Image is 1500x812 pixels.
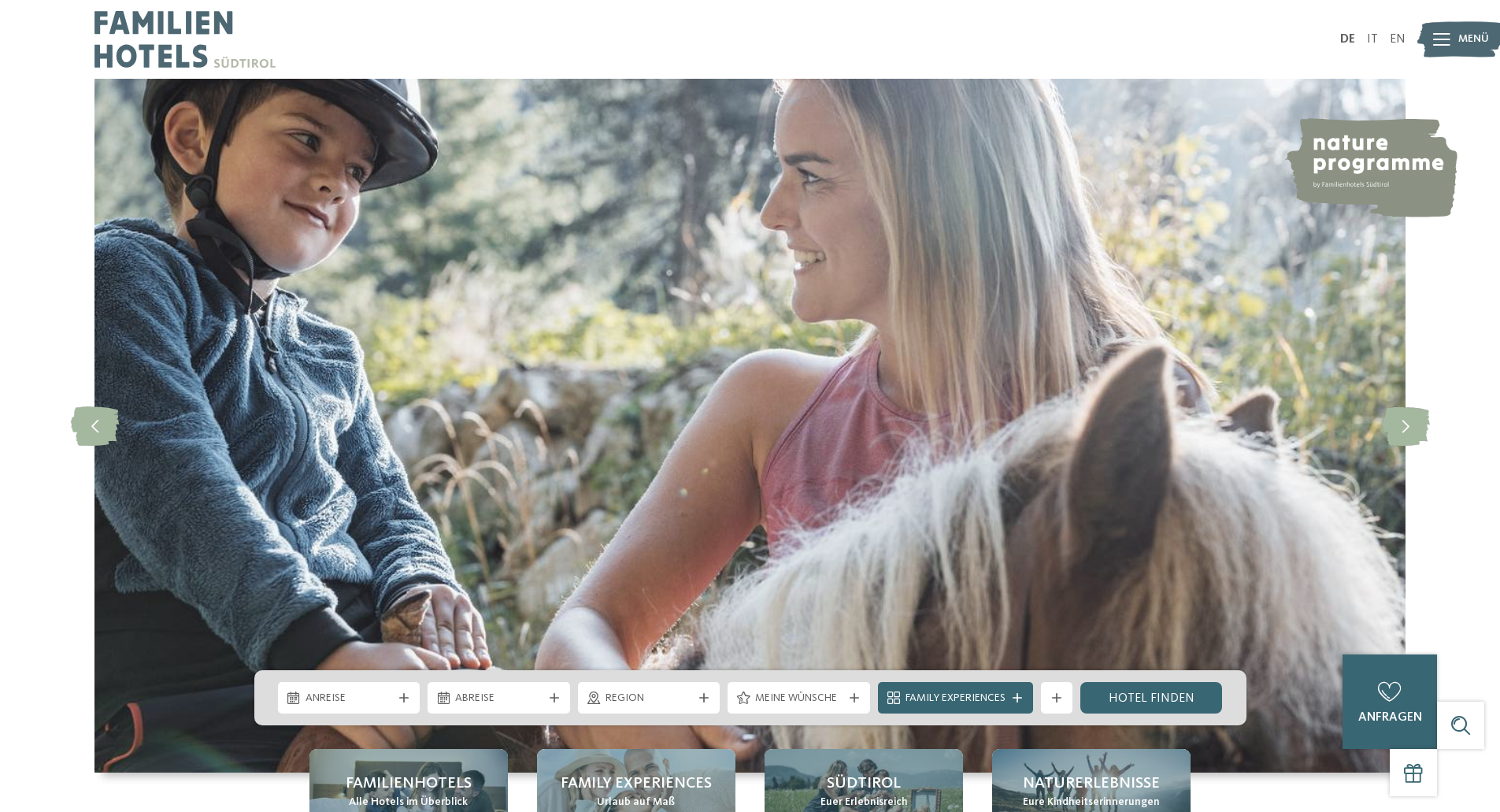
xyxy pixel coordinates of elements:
[306,691,393,706] span: Anreise
[349,795,468,810] span: Alle Hotels im Überblick
[1458,32,1489,47] span: Menü
[561,773,712,795] span: Family Experiences
[1023,773,1160,795] span: Naturerlebnisse
[1340,33,1355,46] a: DE
[1358,711,1422,724] span: anfragen
[1023,795,1160,810] span: Eure Kindheitserinnerungen
[346,773,472,795] span: Familienhotels
[1390,33,1406,46] a: EN
[755,691,843,706] span: Meine Wünsche
[455,691,543,706] span: Abreise
[94,79,1406,773] img: Familienhotels Südtirol: The happy family places
[1343,654,1437,749] a: anfragen
[1080,682,1223,714] a: Hotel finden
[827,773,901,795] span: Südtirol
[1367,33,1378,46] a: IT
[597,795,675,810] span: Urlaub auf Maß
[606,691,693,706] span: Region
[906,691,1006,706] span: Family Experiences
[1284,118,1457,217] img: nature programme by Familienhotels Südtirol
[820,795,908,810] span: Euer Erlebnisreich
